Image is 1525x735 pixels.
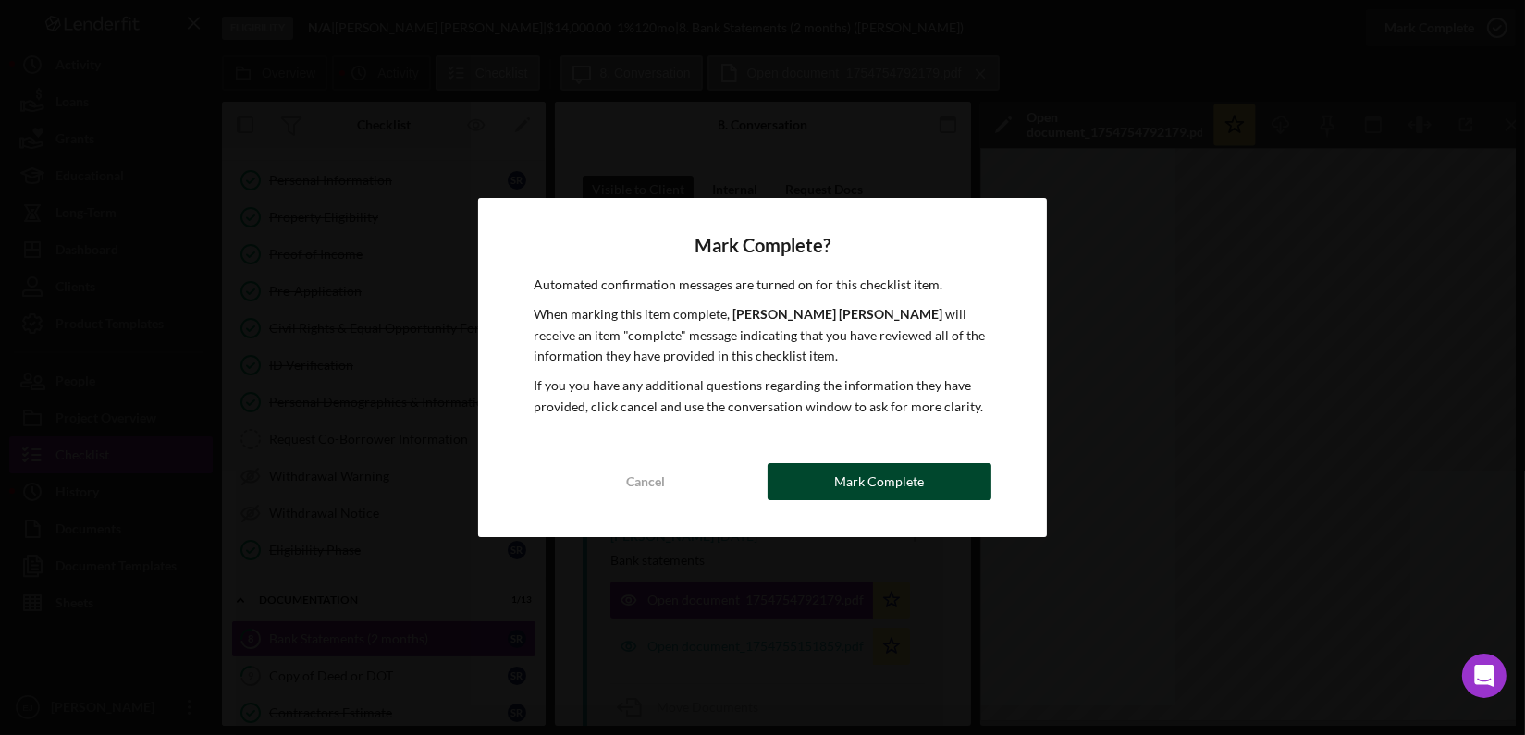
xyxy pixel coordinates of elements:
[534,463,757,500] button: Cancel
[534,304,991,366] p: When marking this item complete, will receive an item "complete" message indicating that you have...
[534,375,991,417] p: If you you have any additional questions regarding the information they have provided, click canc...
[534,235,991,256] h4: Mark Complete?
[534,275,991,295] p: Automated confirmation messages are turned on for this checklist item.
[626,463,665,500] div: Cancel
[732,306,942,322] b: [PERSON_NAME] [PERSON_NAME]
[768,463,991,500] button: Mark Complete
[1462,654,1507,698] div: Open Intercom Messenger
[834,463,924,500] div: Mark Complete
